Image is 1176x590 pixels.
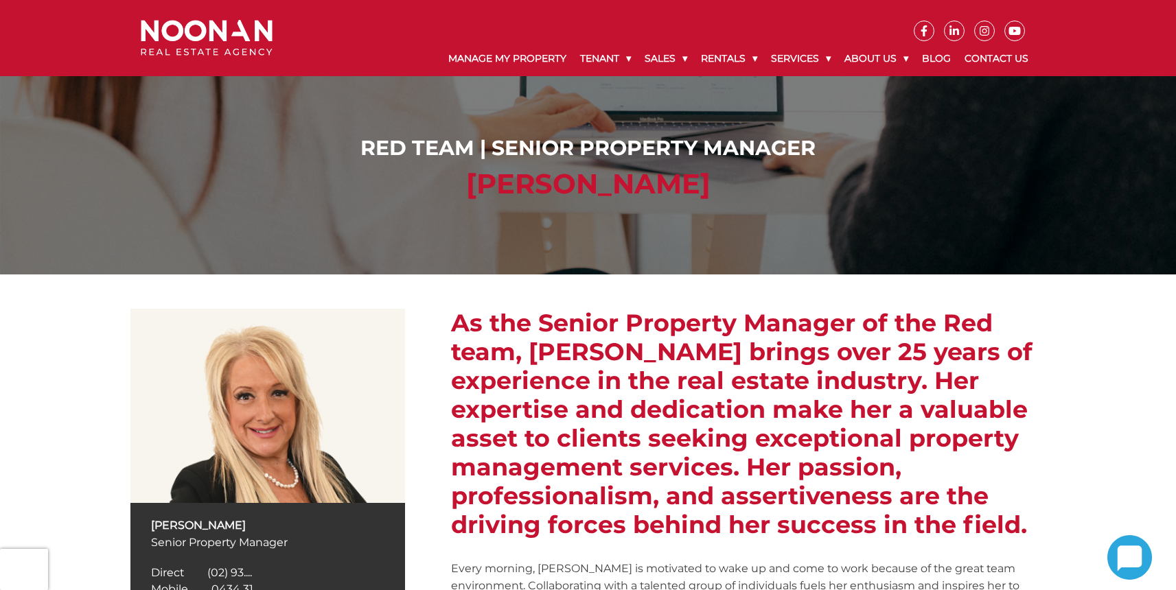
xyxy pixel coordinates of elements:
[638,41,694,76] a: Sales
[764,41,838,76] a: Services
[141,20,273,56] img: Noonan Real Estate Agency
[441,41,573,76] a: Manage My Property
[151,534,384,551] p: Senior Property Manager
[838,41,915,76] a: About Us
[573,41,638,76] a: Tenant
[207,566,252,579] span: (02) 93....
[144,167,1032,200] h2: [PERSON_NAME]
[151,566,252,579] a: Click to reveal phone number
[130,309,405,503] img: Anna Stratikopoulos
[915,41,958,76] a: Blog
[958,41,1035,76] a: Contact Us
[151,566,184,579] span: Direct
[151,517,384,534] p: [PERSON_NAME]
[694,41,764,76] a: Rentals
[144,136,1032,161] h1: Red Team | Senior Property Manager
[451,309,1046,539] h2: As the Senior Property Manager of the Red team, [PERSON_NAME] brings over 25 years of experience ...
